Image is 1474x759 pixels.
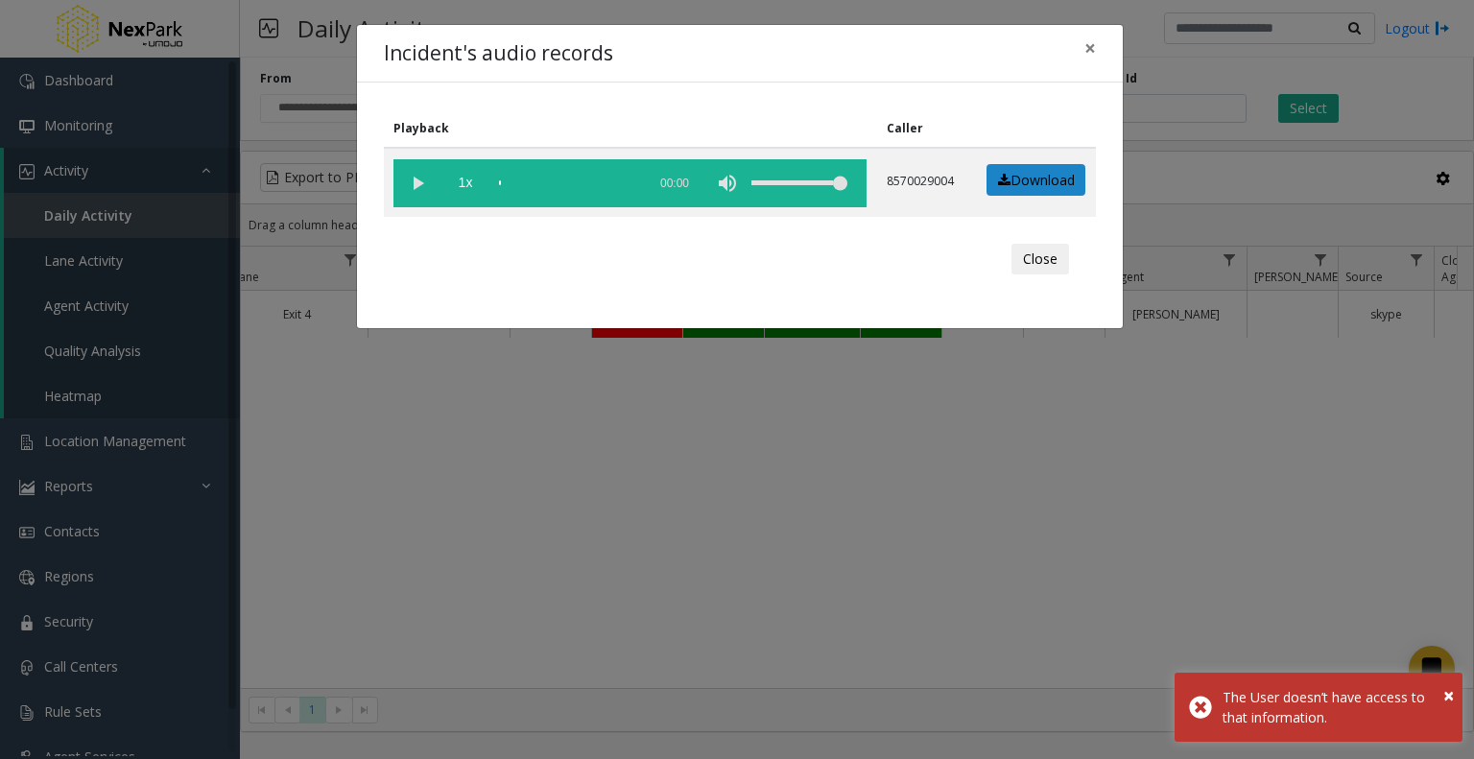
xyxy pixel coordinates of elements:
[1011,244,1069,274] button: Close
[441,159,489,207] span: playback speed button
[877,109,970,148] th: Caller
[987,164,1085,197] a: Download
[887,173,960,190] p: 8570029004
[1223,687,1448,727] div: The User doesn’t have access to that information.
[1443,681,1454,710] button: Close
[751,159,847,207] div: volume level
[1084,35,1096,61] span: ×
[384,38,613,69] h4: Incident's audio records
[499,159,636,207] div: scrub bar
[1071,25,1109,72] button: Close
[384,109,877,148] th: Playback
[1443,682,1454,708] span: ×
